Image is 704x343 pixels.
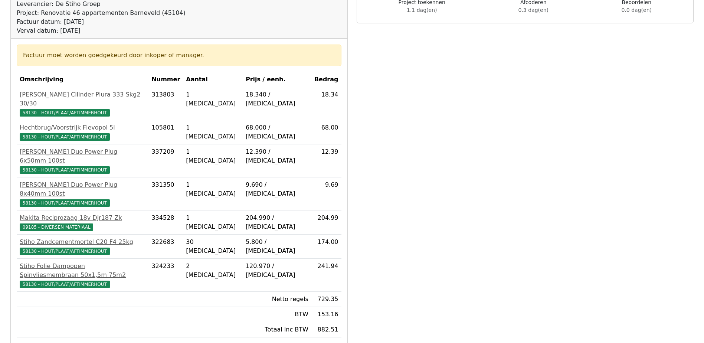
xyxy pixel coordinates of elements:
td: Totaal inc BTW [243,322,311,337]
td: 334528 [148,210,183,235]
td: 204.99 [311,210,341,235]
td: 313803 [148,87,183,120]
div: 204.990 / [MEDICAL_DATA] [246,213,308,231]
td: 153.16 [311,307,341,322]
a: [PERSON_NAME] Duo Power Plug 8x40mm 100st58130 - HOUT/PLAAT/AFTIMMERHOUT [20,180,145,207]
td: 729.35 [311,292,341,307]
span: 58130 - HOUT/PLAAT/AFTIMMERHOUT [20,248,110,255]
th: Bedrag [311,72,341,87]
div: 68.000 / [MEDICAL_DATA] [246,123,308,141]
th: Omschrijving [17,72,148,87]
td: 174.00 [311,235,341,259]
a: Makita Reciprozaag 18v Djr187 Zk09185 - DIVERSEN MATERIAAL [20,213,145,231]
td: 18.34 [311,87,341,120]
th: Aantal [183,72,243,87]
div: 1 [MEDICAL_DATA] [186,90,240,108]
a: Hechtbrug/Voorstrijk Flevopol 5l58130 - HOUT/PLAAT/AFTIMMERHOUT [20,123,145,141]
div: 1 [MEDICAL_DATA] [186,213,240,231]
td: 105801 [148,120,183,144]
a: [PERSON_NAME] Duo Power Plug 6x50mm 100st58130 - HOUT/PLAAT/AFTIMMERHOUT [20,147,145,174]
div: Project: Renovatie 46 appartementen Barneveld (45104) [17,9,186,17]
td: 12.39 [311,144,341,177]
td: 337209 [148,144,183,177]
a: Stiho Folie Dampopen Spinvliesmembraan 50x1,5m 75m258130 - HOUT/PLAAT/AFTIMMERHOUT [20,262,145,288]
span: 58130 - HOUT/PLAAT/AFTIMMERHOUT [20,133,110,141]
span: 58130 - HOUT/PLAAT/AFTIMMERHOUT [20,109,110,117]
td: 322683 [148,235,183,259]
span: 58130 - HOUT/PLAAT/AFTIMMERHOUT [20,199,110,207]
div: 1 [MEDICAL_DATA] [186,180,240,198]
div: Factuur datum: [DATE] [17,17,186,26]
td: 882.51 [311,322,341,337]
div: [PERSON_NAME] Duo Power Plug 8x40mm 100st [20,180,145,198]
div: [PERSON_NAME] Duo Power Plug 6x50mm 100st [20,147,145,165]
div: 9.690 / [MEDICAL_DATA] [246,180,308,198]
div: Stiho Zandcementmortel C20 F4 25kg [20,238,145,246]
span: 0.3 dag(en) [518,7,549,13]
td: 324233 [148,259,183,292]
a: [PERSON_NAME] Cilinder Plura 333 Skg2 30/3058130 - HOUT/PLAAT/AFTIMMERHOUT [20,90,145,117]
a: Stiho Zandcementmortel C20 F4 25kg58130 - HOUT/PLAAT/AFTIMMERHOUT [20,238,145,255]
div: Factuur moet worden goedgekeurd door inkoper of manager. [23,51,335,60]
div: 2 [MEDICAL_DATA] [186,262,240,280]
td: 9.69 [311,177,341,210]
div: 120.970 / [MEDICAL_DATA] [246,262,308,280]
td: BTW [243,307,311,322]
div: 30 [MEDICAL_DATA] [186,238,240,255]
div: 1 [MEDICAL_DATA] [186,123,240,141]
div: Makita Reciprozaag 18v Djr187 Zk [20,213,145,222]
td: Netto regels [243,292,311,307]
div: 18.340 / [MEDICAL_DATA] [246,90,308,108]
span: 1.1 dag(en) [407,7,437,13]
span: 58130 - HOUT/PLAAT/AFTIMMERHOUT [20,281,110,288]
td: 68.00 [311,120,341,144]
div: Hechtbrug/Voorstrijk Flevopol 5l [20,123,145,132]
div: 12.390 / [MEDICAL_DATA] [246,147,308,165]
span: 58130 - HOUT/PLAAT/AFTIMMERHOUT [20,166,110,174]
span: 0.0 dag(en) [622,7,652,13]
td: 241.94 [311,259,341,292]
th: Prijs / eenh. [243,72,311,87]
td: 331350 [148,177,183,210]
th: Nummer [148,72,183,87]
div: Verval datum: [DATE] [17,26,186,35]
div: Stiho Folie Dampopen Spinvliesmembraan 50x1,5m 75m2 [20,262,145,280]
div: 5.800 / [MEDICAL_DATA] [246,238,308,255]
div: 1 [MEDICAL_DATA] [186,147,240,165]
span: 09185 - DIVERSEN MATERIAAL [20,223,93,231]
div: [PERSON_NAME] Cilinder Plura 333 Skg2 30/30 [20,90,145,108]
